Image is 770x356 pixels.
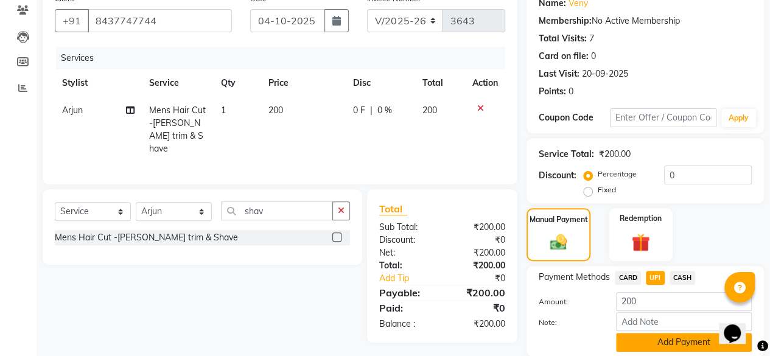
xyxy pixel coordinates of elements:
div: Net: [370,246,443,259]
img: _gift.svg [626,231,656,254]
span: | [370,104,373,117]
input: Search by Name/Mobile/Email/Code [88,9,232,32]
div: ₹200.00 [599,148,631,161]
label: Amount: [530,296,607,307]
button: +91 [55,9,89,32]
div: Last Visit: [539,68,579,80]
span: 1 [221,105,226,116]
div: Discount: [539,169,576,182]
span: CASH [670,271,696,285]
a: Add Tip [370,272,454,285]
div: Total Visits: [539,32,587,45]
input: Enter Offer / Coupon Code [610,108,716,127]
div: ₹0 [454,272,514,285]
img: _cash.svg [545,232,573,252]
div: Balance : [370,318,443,330]
label: Percentage [598,169,637,180]
span: Arjun [62,105,83,116]
button: Add Payment [616,333,752,352]
input: Add Note [616,312,752,331]
span: CARD [615,271,641,285]
div: ₹200.00 [442,318,514,330]
div: ₹200.00 [442,285,514,300]
input: Search or Scan [221,201,333,220]
span: 200 [268,105,283,116]
th: Price [261,69,346,97]
input: Amount [616,292,752,311]
label: Fixed [598,184,616,195]
div: 0 [569,85,573,98]
th: Disc [346,69,415,97]
div: Points: [539,85,566,98]
div: ₹200.00 [442,259,514,272]
div: No Active Membership [539,15,752,27]
span: Total [379,203,407,215]
button: Apply [721,109,756,127]
th: Total [415,69,465,97]
iframe: chat widget [719,307,758,344]
span: 0 % [377,104,392,117]
th: Qty [214,69,261,97]
span: Mens Hair Cut -[PERSON_NAME] trim & Shave [149,105,206,154]
span: UPI [646,271,665,285]
div: Total: [370,259,443,272]
div: Discount: [370,234,443,246]
div: Payable: [370,285,443,300]
div: Sub Total: [370,221,443,234]
div: Service Total: [539,148,594,161]
div: Services [56,47,514,69]
span: 0 F [353,104,365,117]
div: Membership: [539,15,592,27]
label: Manual Payment [530,214,588,225]
div: ₹0 [442,301,514,315]
div: Coupon Code [539,111,610,124]
div: Mens Hair Cut -[PERSON_NAME] trim & Shave [55,231,238,244]
label: Redemption [620,213,662,224]
th: Stylist [55,69,142,97]
th: Action [465,69,505,97]
div: ₹0 [442,234,514,246]
div: ₹200.00 [442,246,514,259]
span: 200 [422,105,437,116]
div: 0 [591,50,596,63]
div: 20-09-2025 [582,68,628,80]
span: Payment Methods [539,271,610,284]
div: 7 [589,32,594,45]
th: Service [142,69,213,97]
div: Card on file: [539,50,589,63]
label: Note: [530,317,607,328]
div: Paid: [370,301,443,315]
div: ₹200.00 [442,221,514,234]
